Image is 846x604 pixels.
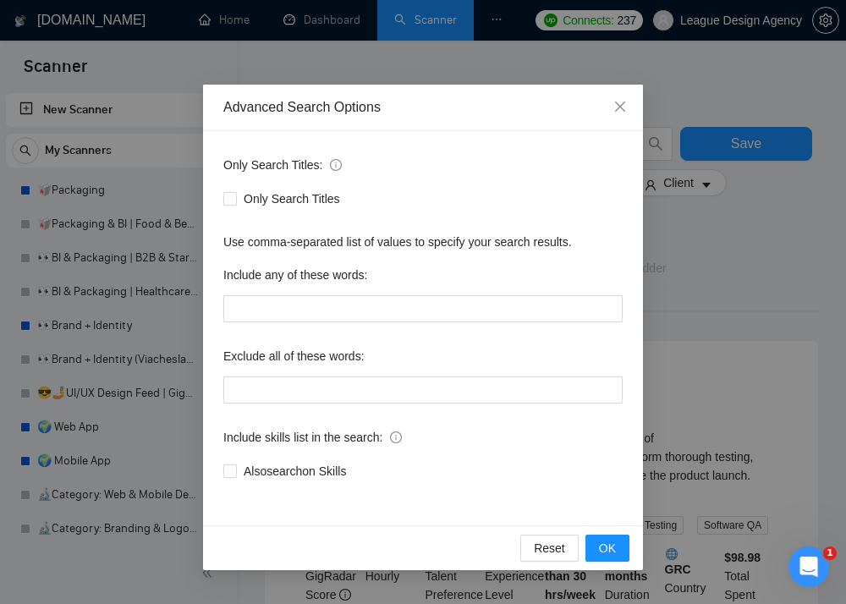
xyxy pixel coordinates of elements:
button: Reset [520,535,579,562]
div: Use comma-separated list of values to specify your search results. [223,233,623,251]
span: Only Search Titles [237,189,347,208]
span: info-circle [330,159,342,171]
div: Advanced Search Options [223,98,623,117]
button: Close [597,85,643,130]
span: Also search on Skills [237,462,353,480]
iframe: Intercom live chat [788,546,829,587]
span: close [613,100,627,113]
span: OK [599,539,616,557]
span: Include skills list in the search: [223,428,402,447]
span: Only Search Titles: [223,156,342,174]
label: Exclude all of these words: [223,343,365,370]
label: Include any of these words: [223,261,367,288]
span: Reset [534,539,565,557]
span: info-circle [390,431,402,443]
span: 1 [823,546,837,560]
button: OK [585,535,629,562]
